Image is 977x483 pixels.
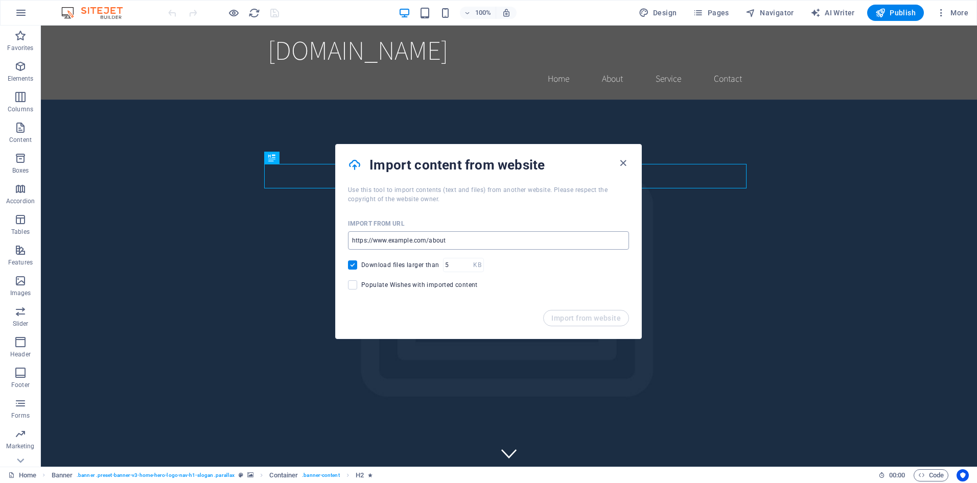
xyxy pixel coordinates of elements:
p: Elements [8,75,34,83]
span: : [896,471,898,479]
span: Code [918,469,944,481]
a: Click to cancel selection. Double-click to open Pages [8,469,36,481]
p: Content [9,136,32,144]
h6: Session time [878,469,905,481]
p: Tables [11,228,30,236]
h6: 100% [475,7,492,19]
span: Populate Wishes with imported content [361,281,478,289]
span: AI Writer [810,8,855,18]
button: Pages (Ctrl+Alt+S) [689,5,733,21]
p: Header [10,350,31,358]
p: Features [8,258,33,267]
i: This element is a customizable preset [239,472,243,478]
i: Element contains an animation [368,472,373,478]
p: Footer [11,381,30,389]
span: 00 00 [889,469,905,481]
input: 5 [443,258,473,272]
p: KB [473,260,481,270]
i: This element contains a background [247,472,253,478]
span: Download files larger than [361,261,439,269]
img: Editor Logo [59,7,135,19]
span: . banner .preset-banner-v3-home-hero-logo-nav-h1-slogan .parallax [77,469,235,481]
i: On resize automatically adjust zoom level to fit chosen device. [502,8,511,17]
span: Publish [875,8,916,18]
span: Click to select. Double-click to edit [52,469,73,481]
span: Pages [693,8,729,18]
span: Click to select. Double-click to edit [356,469,364,481]
h4: Import content from website [369,157,617,173]
i: Reload page [248,7,260,19]
span: . banner-content [302,469,339,481]
p: Forms [11,412,30,420]
button: Click here to leave preview mode and continue editing [227,7,240,19]
p: Marketing [6,442,34,450]
input: https://www.example.com/about [348,231,629,250]
nav: breadcrumb [52,469,373,481]
span: Click to select. Double-click to edit [269,469,298,481]
p: Boxes [12,166,29,175]
span: More [936,8,968,18]
button: Usercentrics [957,469,969,481]
span: Use this tool to import contents (text and files) from another website. Please respect the copyri... [348,186,608,203]
p: Import from URL [348,220,405,228]
p: Columns [8,105,33,113]
span: Navigator [746,8,794,18]
p: Accordion [6,197,35,205]
p: Slider [13,320,29,328]
p: Favorites [7,44,33,52]
button: reload [248,7,260,19]
p: Images [10,289,31,297]
div: Design (Ctrl+Alt+Y) [635,5,681,21]
span: Design [639,8,677,18]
